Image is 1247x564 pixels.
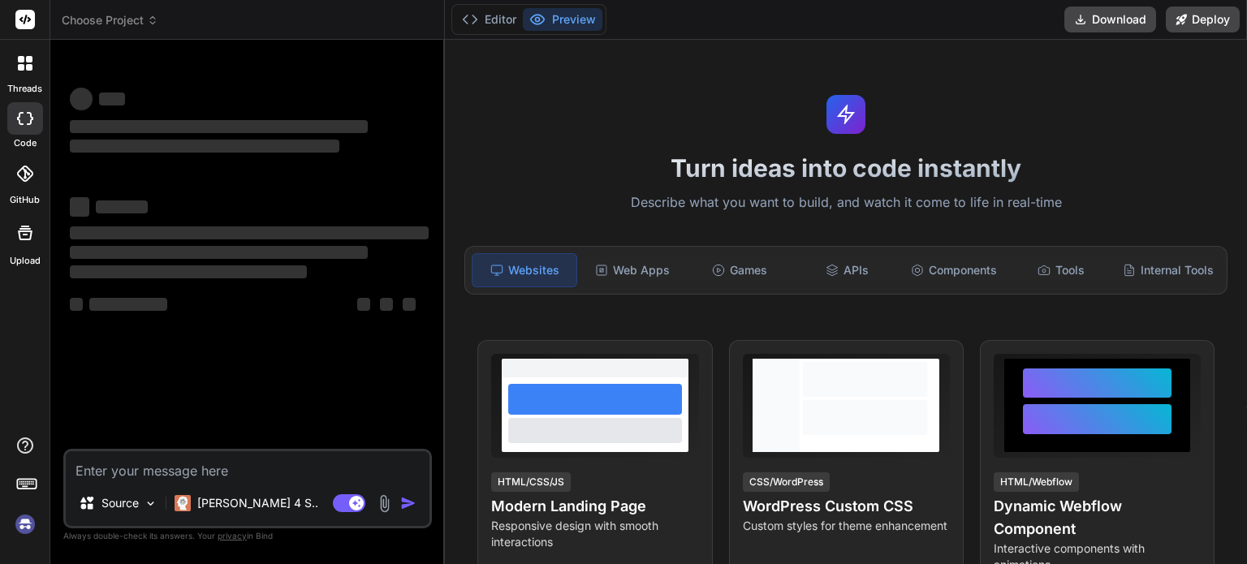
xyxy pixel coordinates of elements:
[1064,6,1156,32] button: Download
[743,495,950,518] h4: WordPress Custom CSS
[218,531,247,540] span: privacy
[743,472,830,492] div: CSS/WordPress
[1116,253,1220,287] div: Internal Tools
[491,518,698,550] p: Responsive design with smooth interactions
[70,197,89,217] span: ‌
[11,510,39,538] img: signin
[580,253,684,287] div: Web Apps
[7,82,42,96] label: threads
[101,495,139,511] p: Source
[89,298,167,311] span: ‌
[994,472,1079,492] div: HTML/Webflow
[14,136,37,150] label: code
[70,265,307,278] span: ‌
[902,253,1006,287] div: Components
[491,495,698,518] h4: Modern Landing Page
[994,495,1201,540] h4: Dynamic Webflow Component
[70,246,368,259] span: ‌
[144,497,157,510] img: Pick Models
[357,298,370,311] span: ‌
[472,253,577,287] div: Websites
[523,8,602,31] button: Preview
[455,192,1237,213] p: Describe what you want to build, and watch it come to life in real-time
[70,88,93,110] span: ‌
[70,140,339,153] span: ‌
[400,495,416,511] img: icon
[10,254,41,268] label: Upload
[455,8,523,31] button: Editor
[491,472,571,492] div: HTML/CSS/JS
[10,193,40,207] label: GitHub
[96,200,148,213] span: ‌
[70,226,429,239] span: ‌
[70,298,83,311] span: ‌
[455,153,1237,183] h1: Turn ideas into code instantly
[375,494,394,513] img: attachment
[795,253,899,287] div: APIs
[197,495,318,511] p: [PERSON_NAME] 4 S..
[743,518,950,534] p: Custom styles for theme enhancement
[70,120,368,133] span: ‌
[63,528,432,544] p: Always double-check its answers. Your in Bind
[62,12,158,28] span: Choose Project
[99,93,125,105] span: ‌
[688,253,792,287] div: Games
[1009,253,1113,287] div: Tools
[1166,6,1240,32] button: Deploy
[403,298,416,311] span: ‌
[380,298,393,311] span: ‌
[175,495,191,511] img: Claude 4 Sonnet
